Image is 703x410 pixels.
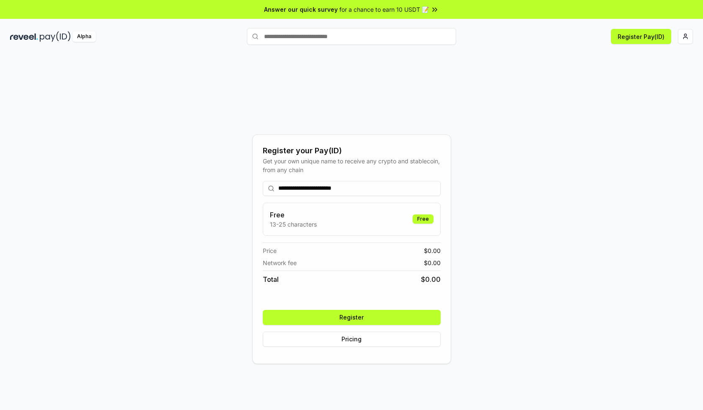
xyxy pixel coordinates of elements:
button: Register [263,310,441,325]
span: Price [263,246,277,255]
div: Get your own unique name to receive any crypto and stablecoin, from any chain [263,157,441,174]
span: $ 0.00 [424,258,441,267]
span: for a chance to earn 10 USDT 📝 [339,5,429,14]
img: reveel_dark [10,31,38,42]
div: Free [413,214,434,224]
button: Pricing [263,332,441,347]
span: Network fee [263,258,297,267]
span: Total [263,274,279,284]
div: Alpha [72,31,96,42]
div: Register your Pay(ID) [263,145,441,157]
p: 13-25 characters [270,220,317,229]
span: Answer our quick survey [264,5,338,14]
span: $ 0.00 [424,246,441,255]
img: pay_id [40,31,71,42]
span: $ 0.00 [421,274,441,284]
button: Register Pay(ID) [611,29,671,44]
h3: Free [270,210,317,220]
